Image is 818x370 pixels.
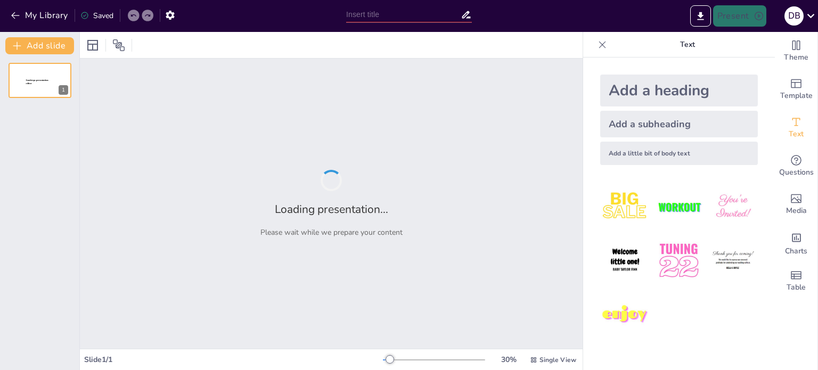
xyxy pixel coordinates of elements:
[9,63,71,98] div: 1
[784,6,804,26] div: D B
[80,11,113,21] div: Saved
[600,75,758,106] div: Add a heading
[260,227,403,237] p: Please wait while we prepare your content
[775,185,817,224] div: Add images, graphics, shapes or video
[787,282,806,293] span: Table
[600,290,650,340] img: 7.jpeg
[600,111,758,137] div: Add a subheading
[654,182,704,232] img: 2.jpeg
[84,355,383,365] div: Slide 1 / 1
[26,79,48,85] span: Sendsteps presentation editor
[775,262,817,300] div: Add a table
[8,7,72,24] button: My Library
[600,142,758,165] div: Add a little bit of body text
[275,202,388,217] h2: Loading presentation...
[780,90,813,102] span: Template
[713,5,766,27] button: Present
[5,37,74,54] button: Add slide
[690,5,711,27] button: Export to PowerPoint
[786,205,807,217] span: Media
[654,236,704,285] img: 5.jpeg
[775,70,817,109] div: Add ready made slides
[775,32,817,70] div: Change the overall theme
[59,85,68,95] div: 1
[600,182,650,232] img: 1.jpeg
[775,224,817,262] div: Add charts and graphs
[611,32,764,57] p: Text
[496,355,521,365] div: 30 %
[346,7,461,22] input: Insert title
[789,128,804,140] span: Text
[784,52,808,63] span: Theme
[785,245,807,257] span: Charts
[708,182,758,232] img: 3.jpeg
[84,37,101,54] div: Layout
[112,39,125,52] span: Position
[539,356,576,364] span: Single View
[784,5,804,27] button: D B
[600,236,650,285] img: 4.jpeg
[779,167,814,178] span: Questions
[775,147,817,185] div: Get real-time input from your audience
[708,236,758,285] img: 6.jpeg
[775,109,817,147] div: Add text boxes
